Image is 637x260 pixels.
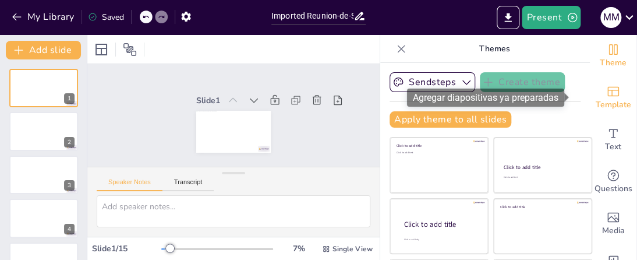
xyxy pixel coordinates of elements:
[390,111,511,128] button: Apply theme to all slides
[602,224,625,237] span: Media
[64,224,75,234] div: 4
[6,41,81,59] button: Add slide
[497,6,519,29] button: Export to PowerPoint
[500,204,583,209] div: Click to add title
[332,244,373,254] span: Single View
[590,35,636,77] div: Change the overall theme
[64,180,75,191] div: 3
[9,8,79,26] button: My Library
[397,143,480,148] div: Click to add title
[285,243,313,254] div: 7 %
[92,40,111,59] div: Layout
[64,137,75,147] div: 2
[9,112,78,150] div: 2
[600,6,621,29] button: M M
[522,6,580,29] button: Present
[271,8,353,24] input: Insert title
[88,12,124,23] div: Saved
[600,57,627,69] span: Theme
[97,178,162,191] button: Speaker Notes
[64,93,75,104] div: 1
[600,7,621,28] div: M M
[123,43,137,57] span: Position
[480,72,565,92] button: Create theme
[162,178,214,191] button: Transcript
[605,140,621,153] span: Text
[413,92,558,103] font: Agregar diapositivas ya preparadas
[594,182,632,195] span: Questions
[590,77,636,119] div: Add ready made slides
[404,219,479,229] div: Click to add title
[209,77,235,100] div: Slide 1
[9,199,78,237] div: 4
[596,99,631,111] span: Template
[390,72,475,92] button: Sendsteps
[590,119,636,161] div: Add text boxes
[397,151,480,154] div: Click to add text
[404,238,477,241] div: Click to add body
[410,35,578,63] p: Themes
[92,243,161,254] div: Slide 1 / 15
[503,175,581,178] div: Click to add text
[590,203,636,245] div: Add images, graphics, shapes or video
[590,161,636,203] div: Get real-time input from your audience
[9,156,78,194] div: 3
[504,164,581,171] div: Click to add title
[9,69,78,107] div: 1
